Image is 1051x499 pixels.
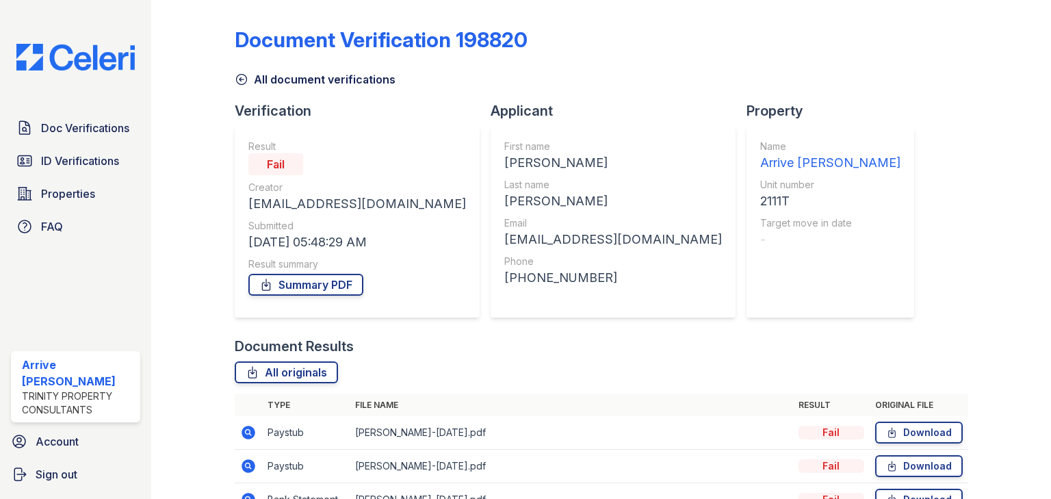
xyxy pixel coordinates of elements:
[875,455,963,477] a: Download
[235,337,354,356] div: Document Results
[350,416,793,450] td: [PERSON_NAME]-[DATE].pdf
[41,153,119,169] span: ID Verifications
[235,361,338,383] a: All originals
[235,101,491,120] div: Verification
[504,178,722,192] div: Last name
[799,426,864,439] div: Fail
[491,101,747,120] div: Applicant
[5,44,146,71] img: CE_Logo_Blue-a8612792a0a2168367f1c8372b55b34899dd931a85d93a1a3d3e32e68fde9ad4.png
[262,450,350,483] td: Paystub
[350,394,793,416] th: File name
[504,216,722,230] div: Email
[248,153,303,175] div: Fail
[504,140,722,153] div: First name
[875,422,963,444] a: Download
[11,213,140,240] a: FAQ
[760,140,900,172] a: Name Arrive [PERSON_NAME]
[870,394,968,416] th: Original file
[248,181,466,194] div: Creator
[5,461,146,488] a: Sign out
[5,428,146,455] a: Account
[760,192,900,211] div: 2111T
[262,416,350,450] td: Paystub
[504,230,722,249] div: [EMAIL_ADDRESS][DOMAIN_NAME]
[11,180,140,207] a: Properties
[760,230,900,249] div: -
[36,466,77,483] span: Sign out
[41,120,129,136] span: Doc Verifications
[36,433,79,450] span: Account
[799,459,864,473] div: Fail
[11,147,140,175] a: ID Verifications
[760,140,900,153] div: Name
[504,153,722,172] div: [PERSON_NAME]
[793,394,870,416] th: Result
[248,257,466,271] div: Result summary
[760,216,900,230] div: Target move in date
[262,394,350,416] th: Type
[235,27,528,52] div: Document Verification 198820
[11,114,140,142] a: Doc Verifications
[248,140,466,153] div: Result
[760,153,900,172] div: Arrive [PERSON_NAME]
[747,101,925,120] div: Property
[22,389,135,417] div: Trinity Property Consultants
[41,218,63,235] span: FAQ
[248,219,466,233] div: Submitted
[504,255,722,268] div: Phone
[504,192,722,211] div: [PERSON_NAME]
[248,233,466,252] div: [DATE] 05:48:29 AM
[350,450,793,483] td: [PERSON_NAME]-[DATE].pdf
[248,194,466,214] div: [EMAIL_ADDRESS][DOMAIN_NAME]
[504,268,722,287] div: [PHONE_NUMBER]
[760,178,900,192] div: Unit number
[22,357,135,389] div: Arrive [PERSON_NAME]
[248,274,363,296] a: Summary PDF
[41,185,95,202] span: Properties
[235,71,395,88] a: All document verifications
